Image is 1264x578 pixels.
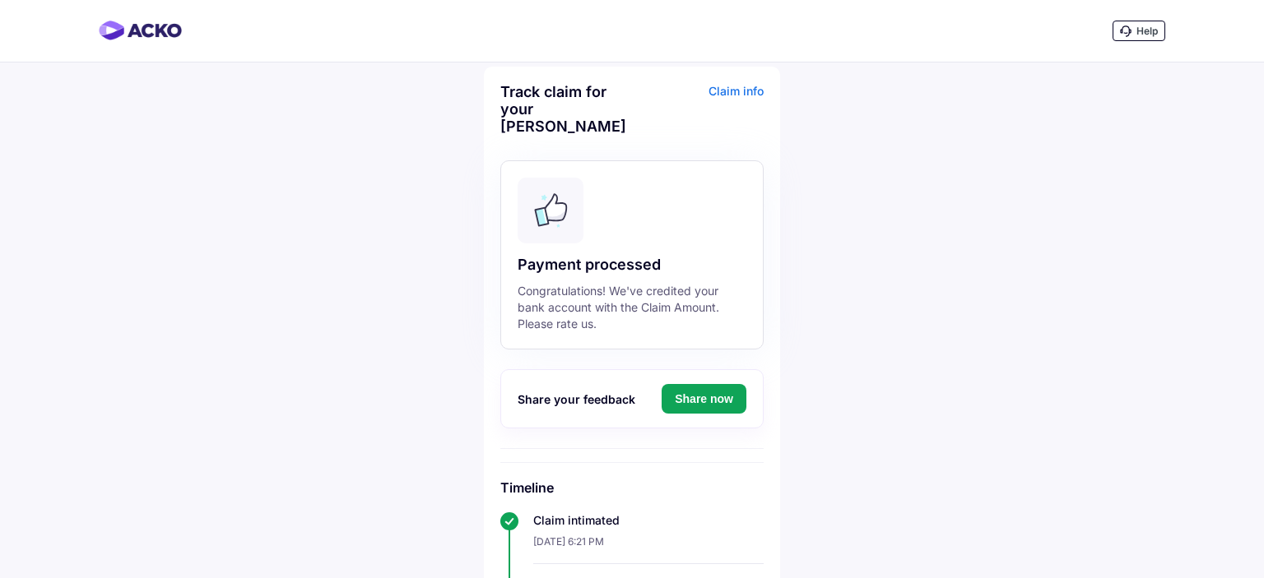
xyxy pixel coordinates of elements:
h6: Timeline [500,479,764,496]
div: Claim intimated [533,512,764,529]
div: [DATE] 6:21 PM [533,529,764,564]
span: Share your feedback [518,392,635,406]
div: Congratulations! We've credited your bank account with the Claim Amount. Please rate us. [518,283,746,332]
div: Track claim for your [PERSON_NAME] [500,83,628,135]
img: horizontal-gradient.png [99,21,182,40]
div: Claim info [636,83,764,147]
div: Payment processed [518,255,746,275]
button: Share now [662,384,746,414]
span: Help [1136,25,1158,37]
